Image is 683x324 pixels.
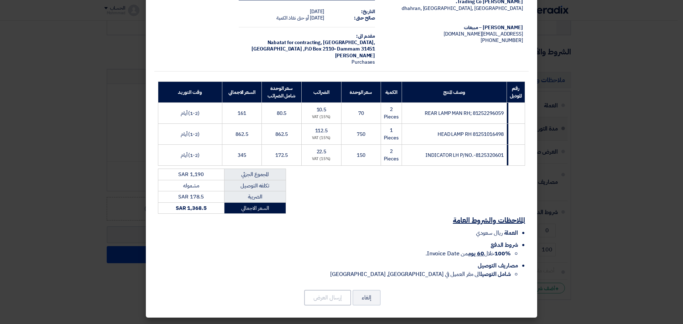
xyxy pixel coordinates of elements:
span: 1 Pieces [384,127,399,142]
th: سعر الوحدة [341,82,381,103]
span: 862.5 [275,131,288,138]
span: (1-2) أيام [181,110,200,117]
th: وقت التوريد [158,82,222,103]
span: [GEOGRAPHIC_DATA], [GEOGRAPHIC_DATA] ,P.O Box 2110- Dammam 31451 [252,39,375,53]
span: 112.5 [315,127,328,134]
span: Purchases [351,58,375,66]
span: Nabatat for contracting, [268,39,322,46]
div: [PERSON_NAME] – مبيعات [386,25,523,31]
th: سعر الوحدة شامل الضرائب [262,82,302,103]
span: خلال من Invoice Date. [425,249,511,258]
span: (1-2) أيام [181,152,200,159]
td: SAR 1,190 [158,169,224,180]
span: 2 Pieces [384,148,399,163]
strong: 100% [494,249,511,258]
td: الضريبة [224,191,286,203]
span: ريال سعودي [476,229,503,237]
strong: التاريخ: [361,8,375,15]
div: (15%) VAT [305,156,338,162]
span: العملة [504,229,518,237]
span: 345 [238,152,246,159]
span: مشموله [183,182,199,190]
span: dhahran, [GEOGRAPHIC_DATA], [GEOGRAPHIC_DATA] [402,5,523,12]
span: 161 [238,110,246,117]
span: 172.5 [275,152,288,159]
td: تكلفه التوصيل [224,180,286,191]
span: 22.5 [317,148,327,155]
span: 862.5 [235,131,248,138]
button: إرسال العرض [304,290,351,306]
td: المجموع الجزئي [224,169,286,180]
span: شروط الدفع [491,241,518,249]
u: الملاحظات والشروط العامة [453,215,525,225]
span: (1-2) أيام [181,131,200,138]
th: وصف المنتج [402,82,507,103]
span: 150 [357,152,365,159]
th: الكمية [381,82,402,103]
span: 80.5 [277,110,287,117]
span: INDICATOR LH P/NO.-8125320601 [425,152,503,159]
span: HEAD LAMP RH 81251016498 [438,131,504,138]
span: مصاريف التوصيل [478,261,518,270]
th: السعر الاجمالي [222,82,262,103]
td: السعر الاجمالي [224,202,286,214]
th: رقم الموديل [507,82,525,103]
strong: صالح حتى: [354,14,375,22]
span: [PERSON_NAME] [335,52,375,59]
span: [PHONE_NUMBER] [481,37,523,44]
strong: شامل التوصيل [480,270,511,278]
div: (15%) VAT [305,135,338,141]
span: SAR 178.5 [178,193,204,201]
span: 70 [358,110,364,117]
li: الى مقر العميل في [GEOGRAPHIC_DATA], [GEOGRAPHIC_DATA] [158,270,511,278]
u: 60 يوم [468,249,484,258]
span: 2 Pieces [384,106,399,121]
span: أو حتى نفاذ الكمية [276,14,309,22]
span: [EMAIL_ADDRESS][DOMAIN_NAME] [444,30,523,38]
span: [DATE] [310,8,324,15]
button: إلغاء [353,290,381,306]
span: REAR LAMP MAN RH; 81252296059 [425,110,503,117]
span: [DATE] [310,14,324,22]
strong: مقدم الى: [356,32,375,40]
div: (15%) VAT [305,114,338,120]
span: 750 [357,131,365,138]
strong: SAR 1,368.5 [176,204,207,212]
th: الضرائب [301,82,341,103]
span: 10.5 [317,106,327,113]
